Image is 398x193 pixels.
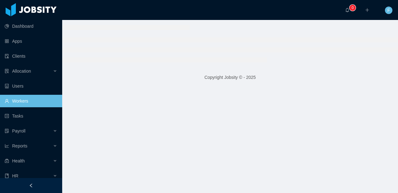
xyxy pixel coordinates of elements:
i: icon: medicine-box [5,159,9,163]
a: icon: appstoreApps [5,35,57,47]
a: icon: robotUsers [5,80,57,92]
a: icon: auditClients [5,50,57,62]
a: icon: pie-chartDashboard [5,20,57,32]
sup: 0 [349,5,356,11]
span: Payroll [12,128,25,133]
span: Health [12,158,25,163]
span: HR [12,173,18,178]
footer: Copyright Jobsity © - 2025 [62,67,398,88]
i: icon: file-protect [5,129,9,133]
span: Allocation [12,69,31,74]
i: icon: line-chart [5,144,9,148]
span: Reports [12,143,27,148]
a: icon: userWorkers [5,95,57,107]
i: icon: plus [365,8,369,12]
span: F [387,7,390,14]
i: icon: bell [345,8,349,12]
i: icon: book [5,174,9,178]
a: icon: profileTasks [5,110,57,122]
i: icon: solution [5,69,9,73]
